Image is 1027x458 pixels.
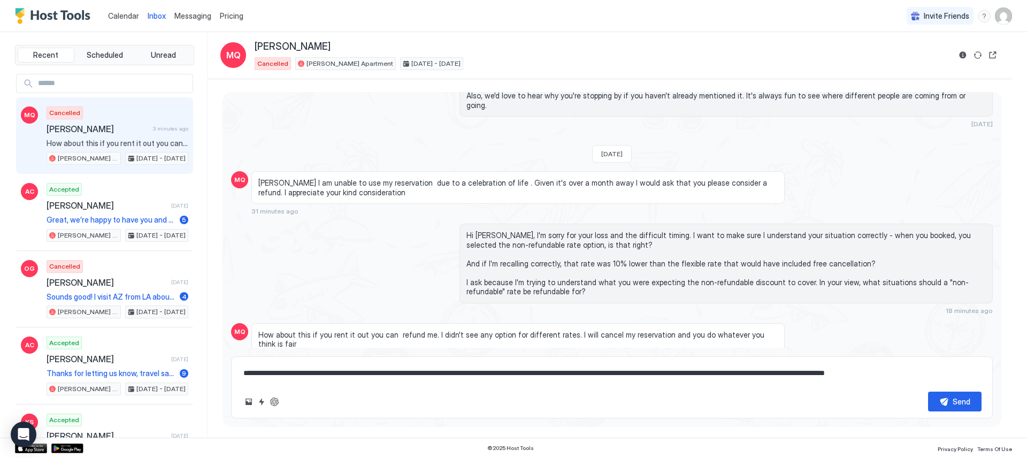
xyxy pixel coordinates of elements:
[136,154,186,163] span: [DATE] - [DATE]
[148,10,166,21] a: Inbox
[255,41,331,53] span: [PERSON_NAME]
[601,150,623,158] span: [DATE]
[34,74,193,93] input: Input Field
[971,120,993,128] span: [DATE]
[49,338,79,348] span: Accepted
[58,307,118,317] span: [PERSON_NAME] Apartment
[938,446,973,452] span: Privacy Policy
[151,50,176,60] span: Unread
[47,124,149,134] span: [PERSON_NAME]
[33,50,58,60] span: Recent
[257,59,288,68] span: Cancelled
[136,384,186,394] span: [DATE] - [DATE]
[171,279,188,286] span: [DATE]
[956,49,969,62] button: Reservation information
[171,356,188,363] span: [DATE]
[136,231,186,240] span: [DATE] - [DATE]
[258,330,778,349] span: How about this if you rent it out you can refund me. I didn't see any option for different rates....
[255,395,268,408] button: Quick reply
[49,262,80,271] span: Cancelled
[971,49,984,62] button: Sync reservation
[47,139,188,148] span: How about this if you rent it out you can refund me. I didn't see any option for different rates....
[226,49,241,62] span: MQ
[220,11,243,21] span: Pricing
[15,8,95,24] a: Host Tools Logo
[24,110,35,120] span: MQ
[47,431,167,441] span: [PERSON_NAME]
[87,50,123,60] span: Scheduled
[234,327,246,337] span: MQ
[15,444,47,453] a: App Store
[182,293,187,301] span: 4
[174,10,211,21] a: Messaging
[978,10,991,22] div: menu
[47,369,175,378] span: Thanks for letting us know, travel safe!
[47,292,175,302] span: Sounds good! I visit AZ from LA about 4-5x a year to visit some family!
[251,207,298,215] span: 31 minutes ago
[153,125,188,132] span: 3 minutes ago
[928,392,982,411] button: Send
[24,264,35,273] span: OG
[411,59,461,68] span: [DATE] - [DATE]
[977,446,1012,452] span: Terms Of Use
[258,178,778,197] span: [PERSON_NAME] I am unable to use my reservation due to a celebration of life . Given it's over a ...
[58,154,118,163] span: [PERSON_NAME] Apartment
[171,202,188,209] span: [DATE]
[986,49,999,62] button: Open reservation
[11,422,36,447] div: Open Intercom Messenger
[135,48,191,63] button: Unread
[108,11,139,20] span: Calendar
[58,231,118,240] span: [PERSON_NAME] Apartment
[18,48,74,63] button: Recent
[25,417,34,427] span: KS
[25,187,34,196] span: AC
[306,59,393,68] span: [PERSON_NAME] Apartment
[171,432,188,439] span: [DATE]
[58,384,118,394] span: [PERSON_NAME] Apartment
[136,307,186,317] span: [DATE] - [DATE]
[953,396,970,407] div: Send
[47,200,167,211] span: [PERSON_NAME]
[47,215,175,225] span: Great, we’re happy to have you and hope your trip goes smoothly. Let me know if there’s any other...
[174,11,211,20] span: Messaging
[49,415,79,425] span: Accepted
[977,442,1012,454] a: Terms Of Use
[148,11,166,20] span: Inbox
[466,231,986,296] span: Hi [PERSON_NAME], I'm sorry for your loss and the difficult timing. I want to make sure I underst...
[47,277,167,288] span: [PERSON_NAME]
[25,340,34,350] span: AC
[49,185,79,194] span: Accepted
[234,175,246,185] span: MQ
[242,395,255,408] button: Upload image
[182,216,186,224] span: 5
[938,442,973,454] a: Privacy Policy
[47,354,167,364] span: [PERSON_NAME]
[182,369,186,377] span: 9
[76,48,133,63] button: Scheduled
[268,395,281,408] button: ChatGPT Auto Reply
[995,7,1012,25] div: User profile
[51,444,83,453] a: Google Play Store
[108,10,139,21] a: Calendar
[924,11,969,21] span: Invite Friends
[487,445,534,452] span: © 2025 Host Tools
[49,108,80,118] span: Cancelled
[15,45,194,65] div: tab-group
[946,307,993,315] span: 18 minutes ago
